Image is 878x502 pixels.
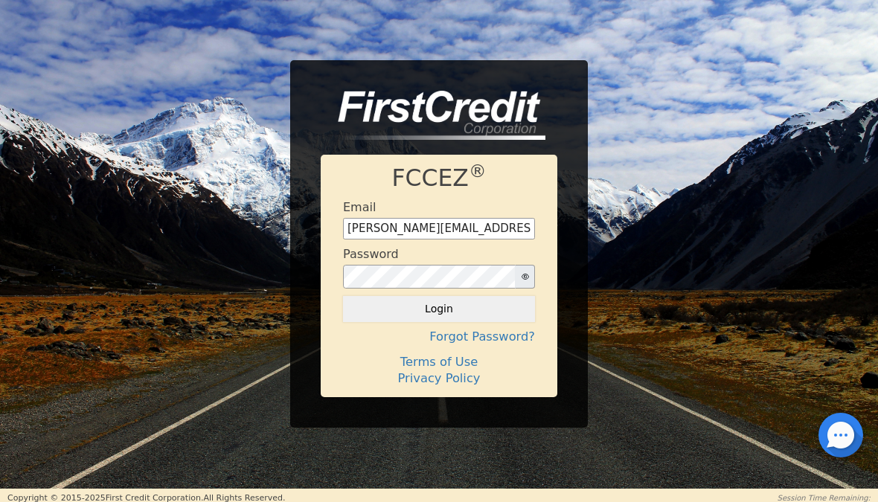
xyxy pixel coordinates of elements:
img: logo-CMu_cnol.png [321,91,545,140]
h4: Privacy Policy [343,371,535,386]
h1: FCCEZ [343,164,535,193]
h4: Terms of Use [343,355,535,370]
h4: Email [343,200,376,214]
input: Enter email [343,218,535,240]
button: Login [343,296,535,321]
sup: ® [469,161,487,181]
h4: Password [343,247,399,261]
input: password [343,265,516,289]
h4: Forgot Password? [343,329,535,344]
